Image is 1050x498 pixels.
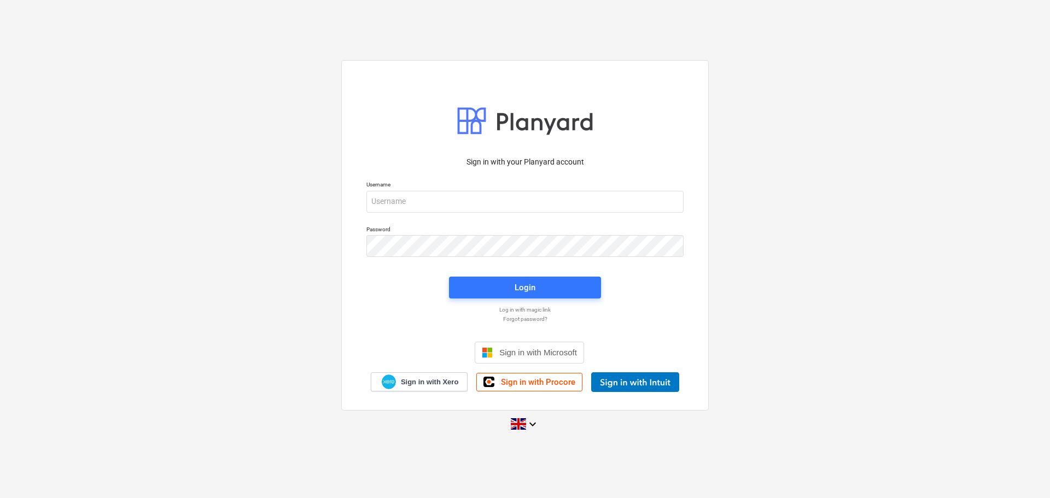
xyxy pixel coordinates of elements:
span: Sign in with Procore [501,377,575,387]
img: Xero logo [382,374,396,389]
p: Password [366,226,684,235]
span: Sign in with Microsoft [499,348,577,357]
a: Log in with magic link [361,306,689,313]
p: Username [366,181,684,190]
a: Forgot password? [361,315,689,323]
p: Sign in with your Planyard account [366,156,684,168]
input: Username [366,191,684,213]
i: keyboard_arrow_down [526,418,539,431]
button: Login [449,277,601,298]
span: Sign in with Xero [401,377,458,387]
a: Sign in with Xero [371,372,468,391]
div: Login [515,280,535,295]
img: Microsoft logo [482,347,493,358]
a: Sign in with Procore [476,373,582,391]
